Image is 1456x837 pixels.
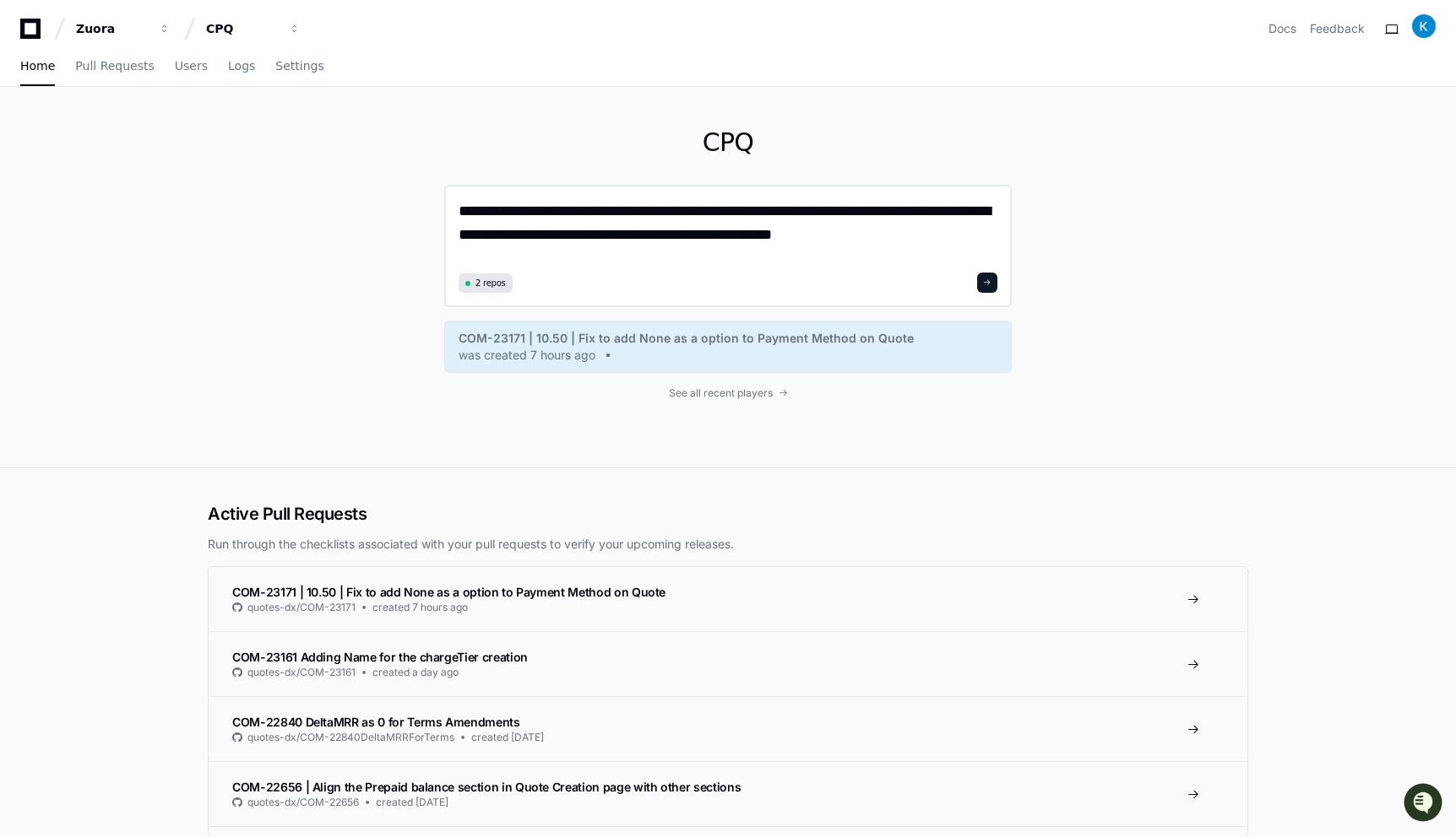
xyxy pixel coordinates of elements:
span: COM-23171 | 10.50 | Fix to add None as a option to Payment Method on Quote [232,585,666,599]
a: Settings [275,47,323,86]
span: was created 7 hours ago [459,347,595,364]
span: created a day ago [372,666,459,679]
img: ACg8ocIif0STc2oPks-6hgyBTcxjpK6op6tYi9m55RDqfq1Ngdzrew=s96-c [1412,14,1436,38]
div: Start new chat [57,126,277,143]
a: Docs [1269,20,1296,37]
span: quotes-dx/COM-23161 [247,666,356,679]
button: Zuora [69,13,177,44]
button: Start new chat [287,131,307,151]
button: Feedback [1310,20,1365,37]
a: COM-22840 DeltaMRR as 0 for Terms Amendmentsquotes-dx/COM-22840DeltaMRRForTermscreated [DATE] [209,696,1247,761]
img: PlayerZero [17,17,51,51]
img: 1756235613930-3d25f9e4-fa56-45dd-b3ad-e072dfbd1548 [17,126,47,156]
a: COM-22656 | Align the Prepaid balance section in Quote Creation page with other sectionsquotes-dx... [209,761,1247,826]
span: Users [175,61,208,71]
div: Welcome [17,67,307,94]
span: 2 repos [475,277,506,289]
span: COM-22656 | Align the Prepaid balance section in Quote Creation page with other sections [232,780,741,794]
span: See all recent players [669,386,773,400]
button: CPQ [199,13,307,44]
div: We're available if you need us! [57,143,214,156]
span: COM-23161 Adding Name for the chargeTier creation [232,650,528,664]
h1: CPQ [444,127,1012,158]
span: created [DATE] [471,731,544,744]
span: COM-22840 DeltaMRR as 0 for Terms Amendments [232,715,520,729]
span: Home [20,61,55,71]
a: Powered byPylon [119,176,204,190]
a: COM-23161 Adding Name for the chargeTier creationquotes-dx/COM-23161created a day ago [209,631,1247,696]
iframe: Open customer support [1402,781,1448,827]
span: created [DATE] [376,796,448,809]
span: Pylon [168,177,204,190]
span: quotes-dx/COM-22840DeltaMRRForTerms [247,731,454,744]
span: Settings [275,61,323,71]
a: Pull Requests [75,47,154,86]
a: COM-23171 | 10.50 | Fix to add None as a option to Payment Method on Quotewas created 7 hours ago [459,330,997,364]
span: Logs [228,61,255,71]
div: CPQ [206,20,279,37]
p: Run through the checklists associated with your pull requests to verify your upcoming releases. [208,536,1248,553]
a: Logs [228,47,255,86]
span: quotes-dx/COM-22656 [247,796,359,809]
a: Users [175,47,208,86]
a: See all recent players [444,386,1012,400]
div: Zuora [76,20,149,37]
span: COM-23171 | 10.50 | Fix to add None as a option to Payment Method on Quote [459,330,914,347]
span: created 7 hours ago [372,601,468,614]
span: quotes-dx/COM-23171 [247,601,356,614]
a: COM-23171 | 10.50 | Fix to add None as a option to Payment Method on Quotequotes-dx/COM-23171crea... [209,567,1247,631]
span: Pull Requests [75,61,154,71]
a: Home [20,47,55,86]
h2: Active Pull Requests [208,502,1248,526]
